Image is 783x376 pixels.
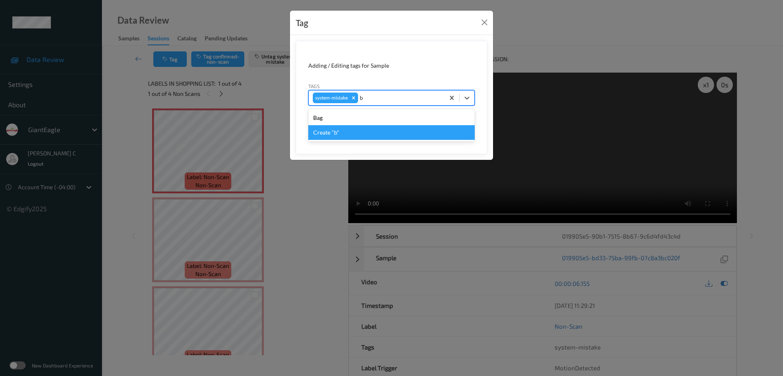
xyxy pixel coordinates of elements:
[296,16,308,29] div: Tag
[308,62,475,70] div: Adding / Editing tags for Sample
[479,17,490,28] button: Close
[313,93,349,103] div: system-mistake
[308,82,320,90] label: Tags
[349,93,358,103] div: Remove system-mistake
[308,111,475,125] div: Bag
[308,125,475,140] div: Create "b"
